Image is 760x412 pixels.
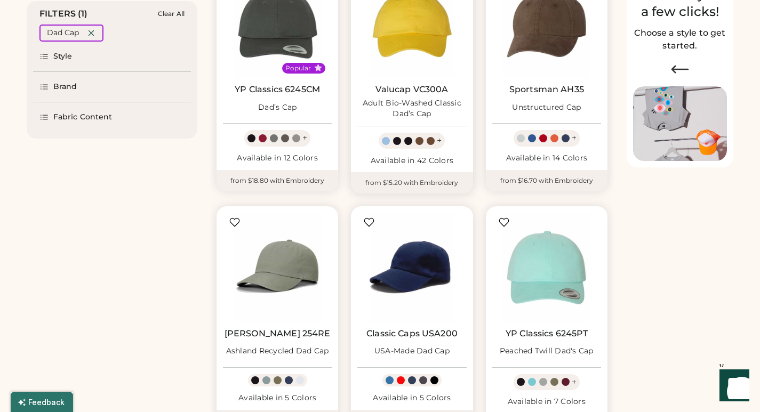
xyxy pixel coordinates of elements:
[374,346,450,357] div: USA-Made Dad Cap
[47,28,79,38] div: Dad Cap
[375,84,448,95] a: Valucap VC300A
[217,170,338,191] div: from $18.80 with Embroidery
[351,172,473,193] div: from $15.20 with Embroidery
[53,82,77,92] div: Brand
[39,7,88,20] div: FILTERS (1)
[509,84,584,95] a: Sportsman AH35
[223,393,332,403] div: Available in 5 Colors
[357,98,466,119] div: Adult Bio-Washed Classic Dad’s Cap
[572,132,577,144] div: +
[223,153,332,164] div: Available in 12 Colors
[357,393,466,403] div: Available in 5 Colors
[492,213,601,321] img: YP Classics 6245PT Peached Twill Dad's Cap
[366,328,458,339] a: Classic Caps USA200
[512,102,581,113] div: Unstructured Cap
[633,27,727,52] h2: Choose a style to get started.
[709,364,755,410] iframe: Front Chat
[285,64,311,72] div: Popular
[492,397,601,407] div: Available in 7 Colors
[158,10,185,18] div: Clear All
[437,135,442,147] div: +
[572,376,577,388] div: +
[357,156,466,166] div: Available in 42 Colors
[486,170,607,191] div: from $16.70 with Embroidery
[500,346,594,357] div: Peached Twill Dad's Cap
[314,64,322,72] button: Popular Style
[53,112,112,123] div: Fabric Content
[357,213,466,321] img: Classic Caps USA200 USA-Made Dad Cap
[223,213,332,321] img: Richardson 254RE Ashland Recycled Dad Cap
[53,51,73,62] div: Style
[235,84,320,95] a: YP Classics 6245CM
[258,102,297,113] div: Dad’s Cap
[302,132,307,144] div: +
[506,328,588,339] a: YP Classics 6245PT
[492,153,601,164] div: Available in 14 Colors
[226,346,329,357] div: Ashland Recycled Dad Cap
[225,328,331,339] a: [PERSON_NAME] 254RE
[633,86,727,161] img: Image of Lisa Congdon Eye Print on T-Shirt and Hat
